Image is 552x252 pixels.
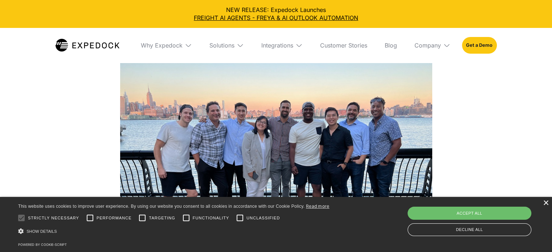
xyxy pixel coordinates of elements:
[149,215,175,221] span: Targeting
[204,28,250,63] div: Solutions
[516,217,552,252] iframe: Chat Widget
[18,243,67,247] a: Powered by cookie-script
[543,201,548,206] div: Close
[209,42,234,49] div: Solutions
[314,28,373,63] a: Customer Stories
[6,14,546,22] a: FREIGHT AI AGENTS - FREYA & AI OUTLOOK AUTOMATION
[255,28,308,63] div: Integrations
[246,215,280,221] span: Unclassified
[261,42,293,49] div: Integrations
[28,215,79,221] span: Strictly necessary
[26,229,57,234] span: Show details
[462,37,496,54] a: Get a Demo
[193,215,229,221] span: Functionality
[135,28,198,63] div: Why Expedock
[306,203,330,209] a: Read more
[409,28,456,63] div: Company
[97,215,132,221] span: Performance
[18,226,330,236] div: Show details
[18,204,304,209] span: This website uses cookies to improve user experience. By using our website you consent to all coo...
[379,28,403,63] a: Blog
[6,6,546,22] div: NEW RELEASE: Expedock Launches
[408,207,531,220] div: Accept all
[408,223,531,236] div: Decline all
[414,42,441,49] div: Company
[141,42,183,49] div: Why Expedock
